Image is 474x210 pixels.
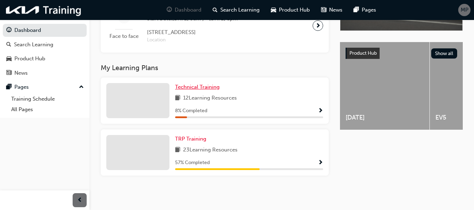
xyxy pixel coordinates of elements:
[183,146,238,155] span: 23 Learning Resources
[175,84,220,90] span: Technical Training
[14,55,45,63] div: Product Hub
[77,196,82,205] span: prev-icon
[318,107,323,115] button: Show Progress
[14,41,53,49] div: Search Learning
[354,6,359,14] span: pages-icon
[318,108,323,114] span: Show Progress
[14,83,29,91] div: Pages
[3,52,87,65] a: Product Hub
[3,81,87,94] button: Pages
[167,6,172,14] span: guage-icon
[265,3,315,17] a: car-iconProduct Hub
[3,22,87,81] button: DashboardSearch LearningProduct HubNews
[175,107,207,115] span: 8 % Completed
[315,3,348,17] a: news-iconNews
[362,6,376,14] span: Pages
[147,28,238,36] span: [STREET_ADDRESS]
[6,27,12,34] span: guage-icon
[213,6,218,14] span: search-icon
[175,94,180,103] span: book-icon
[207,3,265,17] a: search-iconSearch Learning
[175,83,222,91] a: Technical Training
[348,3,382,17] a: pages-iconPages
[461,6,468,14] span: MP
[106,32,141,40] span: Face to face
[6,56,12,62] span: car-icon
[458,4,470,16] button: MP
[6,84,12,90] span: pages-icon
[346,48,457,59] a: Product HubShow all
[175,146,180,155] span: book-icon
[318,160,323,166] span: Show Progress
[220,6,260,14] span: Search Learning
[175,135,209,143] a: TRP Training
[183,94,237,103] span: 12 Learning Resources
[329,6,342,14] span: News
[6,42,11,48] span: search-icon
[175,136,206,142] span: TRP Training
[8,94,87,104] a: Training Schedule
[271,6,276,14] span: car-icon
[101,64,329,72] h3: My Learning Plans
[79,83,84,92] span: up-icon
[8,104,87,115] a: All Pages
[321,6,326,14] span: news-icon
[340,42,429,130] a: [DATE]
[14,69,28,77] div: News
[315,21,321,31] span: next-icon
[346,114,424,122] span: [DATE]
[3,24,87,37] a: Dashboard
[349,50,377,56] span: Product Hub
[279,6,310,14] span: Product Hub
[3,38,87,51] a: Search Learning
[175,6,201,14] span: Dashboard
[175,159,210,167] span: 57 % Completed
[4,3,84,17] img: kia-training
[318,158,323,167] button: Show Progress
[3,67,87,80] a: News
[431,48,458,59] button: Show all
[147,36,238,44] span: Location
[161,3,207,17] a: guage-iconDashboard
[6,70,12,76] span: news-icon
[106,4,323,47] a: Face to faceChassis Diagnosis - ILTStart Date:[DATE] 9am , - [DATE] 5pm[STREET_ADDRESS]Location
